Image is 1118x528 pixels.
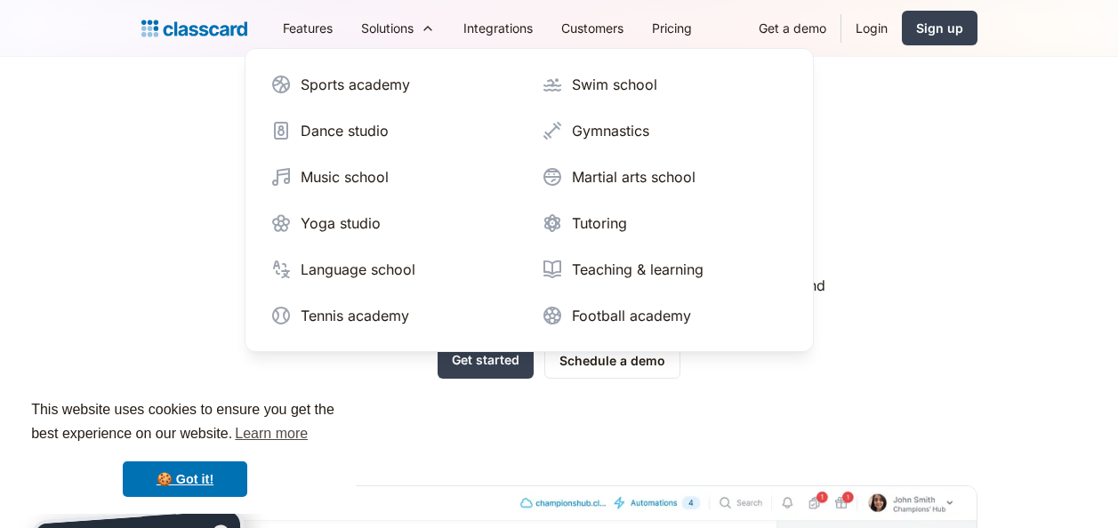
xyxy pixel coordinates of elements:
[347,8,449,48] div: Solutions
[572,212,627,234] div: Tutoring
[535,113,795,148] a: Gymnastics
[572,166,696,188] div: Martial arts school
[544,342,680,379] a: Schedule a demo
[301,74,410,95] div: Sports academy
[744,8,841,48] a: Get a demo
[438,342,534,379] a: Get started
[301,212,381,234] div: Yoga studio
[535,205,795,241] a: Tutoring
[31,399,339,447] span: This website uses cookies to ensure you get the best experience on our website.
[547,8,638,48] a: Customers
[301,305,409,326] div: Tennis academy
[263,205,524,241] a: Yoga studio
[123,461,247,497] a: dismiss cookie message
[572,259,704,280] div: Teaching & learning
[263,252,524,287] a: Language school
[301,120,389,141] div: Dance studio
[916,19,963,37] div: Sign up
[301,166,389,188] div: Music school
[841,8,902,48] a: Login
[263,67,524,102] a: Sports academy
[535,159,795,195] a: Martial arts school
[572,120,649,141] div: Gymnastics
[638,8,706,48] a: Pricing
[572,305,691,326] div: Football academy
[535,67,795,102] a: Swim school
[232,420,310,447] a: learn more about cookies
[449,8,547,48] a: Integrations
[245,48,814,352] nav: Solutions
[263,298,524,333] a: Tennis academy
[902,11,977,45] a: Sign up
[263,159,524,195] a: Music school
[535,298,795,333] a: Football academy
[263,113,524,148] a: Dance studio
[301,259,415,280] div: Language school
[535,252,795,287] a: Teaching & learning
[572,74,657,95] div: Swim school
[141,16,247,41] a: home
[14,382,356,514] div: cookieconsent
[269,8,347,48] a: Features
[361,19,414,37] div: Solutions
